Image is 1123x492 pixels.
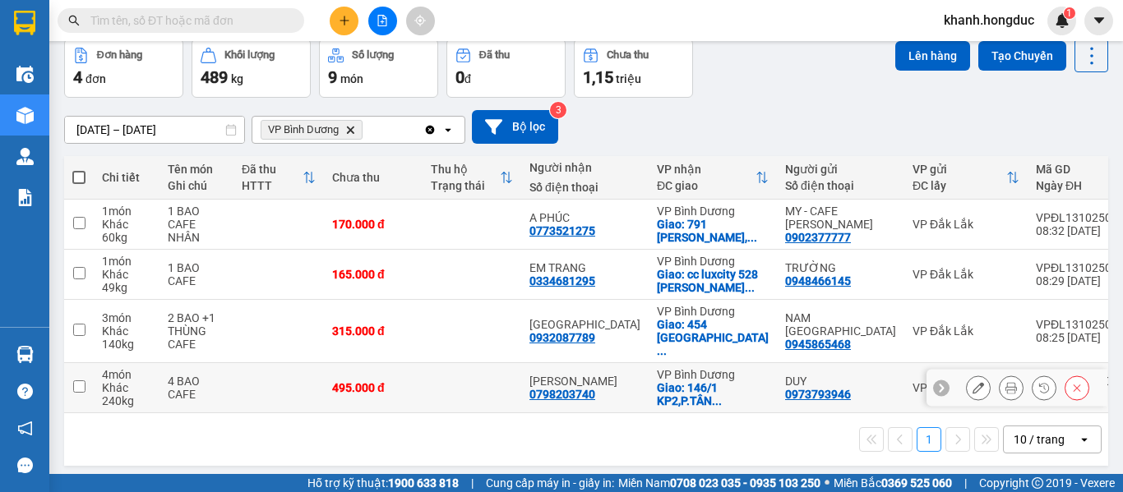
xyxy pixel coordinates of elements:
span: món [340,72,363,85]
div: Đã thu [479,49,510,61]
div: 60 kg [102,231,151,244]
div: Mã GD [1036,163,1118,176]
strong: 1900 633 818 [388,476,459,490]
div: 165.000 đ [332,268,414,281]
div: 49 kg [102,281,151,294]
div: Giao: 454 Đường Thạnh Lộc 31,p.thạnh lộc, Quận 12, HCM. [657,318,769,357]
span: đơn [85,72,106,85]
span: file-add [377,15,388,26]
div: 0948466145 [785,274,851,287]
svg: open [441,123,455,136]
div: 4 BAO CAFE [168,375,225,401]
button: 1 [917,427,941,452]
span: | [964,474,967,492]
div: Khác [102,218,151,231]
div: DUY [785,375,896,388]
button: caret-down [1084,7,1113,35]
sup: 1 [1064,7,1075,19]
span: message [17,458,33,473]
th: Toggle SortBy [904,156,1028,200]
th: Toggle SortBy [649,156,777,200]
span: ... [657,344,667,357]
div: NAM TÂY NGUYÊN [785,311,896,338]
div: Giao: 146/1 KP2,P.TÂN HÒA,BIÊN HÒA [657,381,769,407]
button: Chưa thu1,15 triệu [574,39,693,98]
span: 0 [455,67,464,87]
button: aim [406,7,435,35]
span: Cung cấp máy in - giấy in: [486,474,614,492]
div: VP Bình Dương [657,305,769,318]
div: VP Đắk Lắk [913,268,1019,281]
span: Miền Bắc [834,474,952,492]
input: Select a date range. [65,117,244,143]
div: Khác [102,324,151,338]
svg: Delete [345,125,355,135]
span: notification [17,421,33,436]
div: VP gửi [913,163,1006,176]
svg: open [1078,433,1091,446]
div: Đơn hàng [97,49,142,61]
div: VP Đắk Lắk [913,381,1019,394]
span: | [471,474,474,492]
div: A PHÚC [529,211,640,224]
span: khanh.hongduc [931,10,1047,30]
img: warehouse-icon [16,107,34,124]
button: Khối lượng489kg [192,39,311,98]
div: 10 / trang [1014,431,1065,448]
button: plus [330,7,358,35]
input: Tìm tên, số ĐT hoặc mã đơn [90,11,284,30]
span: kg [231,72,243,85]
div: VP Bình Dương [657,368,769,381]
div: Thu hộ [431,163,500,176]
div: 0932087789 [529,331,595,344]
div: 240 kg [102,394,151,407]
button: Bộ lọc [472,110,558,144]
th: Toggle SortBy [233,156,324,200]
span: 9 [328,67,337,87]
div: ĐC lấy [913,179,1006,192]
div: Đã thu [242,163,303,176]
div: Giao: 791 LÊ TRỌNG TẤN, Q.BÌNH TÂN, HCM [657,218,769,244]
span: aim [414,15,426,26]
span: 4 [73,67,82,87]
span: ⚪️ [825,480,830,486]
div: VP Bình Dương [657,255,769,268]
div: Giao: cc luxcity 528 huỳnh tấn phát,bình thuận,Q7 [657,268,769,294]
span: search [68,15,80,26]
div: Ghi chú [168,179,225,192]
span: VP Bình Dương [268,123,339,136]
span: plus [339,15,350,26]
span: ... [712,394,722,407]
span: ... [745,281,755,294]
div: Chưa thu [607,49,649,61]
div: 0902377777 [785,231,851,244]
div: Số điện thoại [785,179,896,192]
strong: 0708 023 035 - 0935 103 250 [670,476,820,490]
span: 1 [1066,7,1072,19]
button: Lên hàng [895,41,970,71]
button: Số lượng9món [319,39,438,98]
span: ... [747,231,757,244]
span: copyright [1032,477,1043,489]
span: Hỗ trợ kỹ thuật: [307,474,459,492]
div: Anh Lộc [529,318,640,331]
div: Người nhận [529,161,640,174]
div: Chưa thu [332,171,414,184]
span: Miền Nam [618,474,820,492]
span: question-circle [17,384,33,399]
strong: 0369 525 060 [881,476,952,490]
span: caret-down [1092,13,1107,28]
div: VP Đắk Lắk [913,218,1019,231]
div: 0973793946 [785,388,851,401]
div: 315.000 đ [332,324,414,338]
div: 170.000 đ [332,218,414,231]
img: warehouse-icon [16,66,34,83]
div: HTTT [242,179,303,192]
sup: 3 [550,102,566,118]
img: warehouse-icon [16,148,34,165]
div: Trạng thái [431,179,500,192]
div: 140 kg [102,338,151,351]
img: icon-new-feature [1055,13,1070,28]
img: logo-vxr [14,11,35,35]
div: 1 BAO CAFE NHÂN [168,205,225,244]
